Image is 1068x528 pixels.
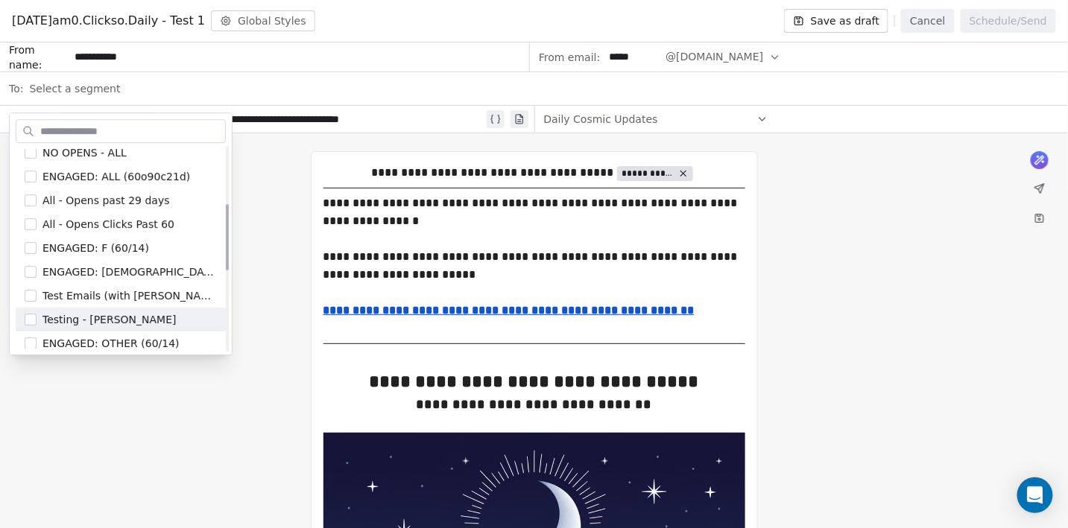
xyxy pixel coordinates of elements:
[9,112,51,131] span: Subject:
[42,145,127,160] span: NO OPENS - ALL
[539,50,600,65] span: From email:
[42,336,180,351] span: ENGAGED: OTHER (60/14)
[9,42,69,72] span: From name:
[42,288,217,303] span: Test Emails (with [PERSON_NAME])
[901,9,954,33] button: Cancel
[29,81,120,96] span: Select a segment
[42,241,149,255] span: ENGAGED: F (60/14)
[42,264,217,279] span: ENGAGED: [DEMOGRAPHIC_DATA] (60/14)
[666,49,763,65] span: @[DOMAIN_NAME]
[784,9,889,33] button: Save as draft
[544,112,658,127] span: Daily Cosmic Updates
[42,312,176,327] span: Testing - [PERSON_NAME]
[9,81,23,96] span: To:
[42,169,190,184] span: ENGAGED: ALL (60o90c21d)
[12,12,205,30] span: [DATE]am0.Clickso.Daily - Test 1
[42,193,169,208] span: All - Opens past 29 days
[961,9,1056,33] button: Schedule/Send
[211,10,315,31] button: Global Styles
[42,217,174,232] span: All - Opens Clicks Past 60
